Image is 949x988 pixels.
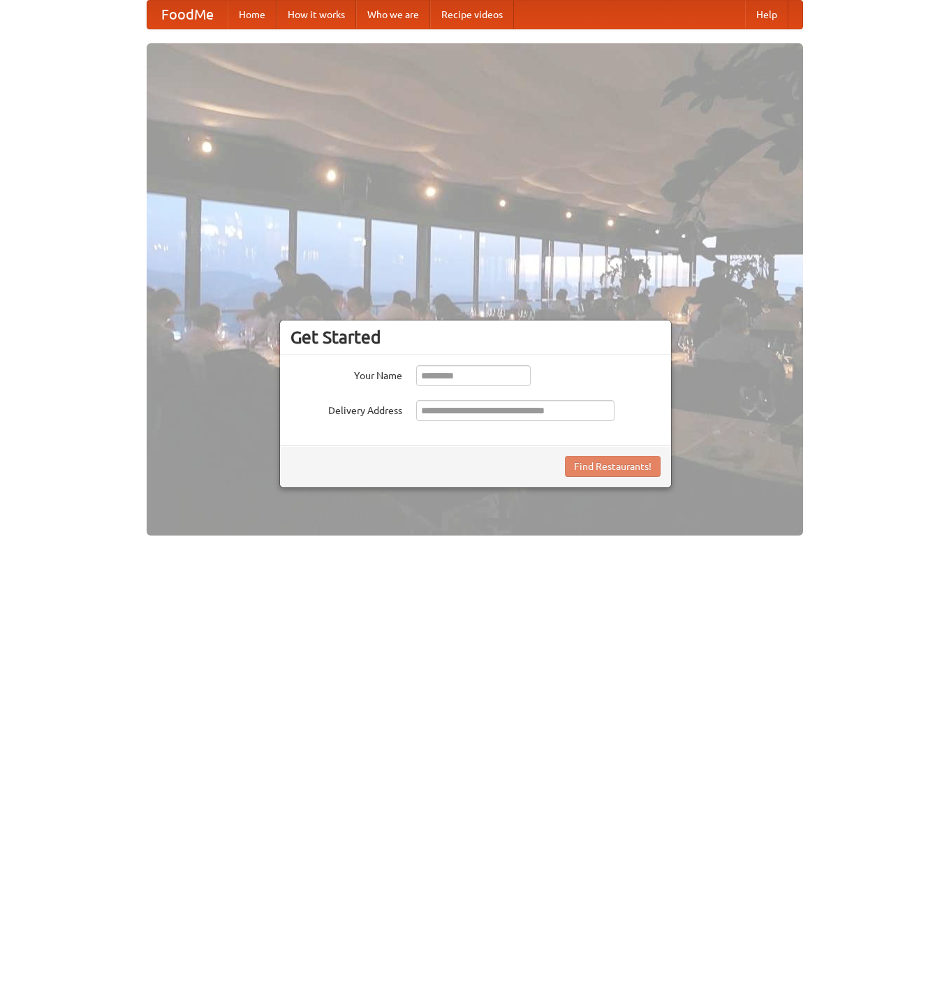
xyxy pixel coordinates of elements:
[745,1,788,29] a: Help
[147,1,228,29] a: FoodMe
[290,400,402,418] label: Delivery Address
[356,1,430,29] a: Who we are
[290,327,661,348] h3: Get Started
[290,365,402,383] label: Your Name
[228,1,277,29] a: Home
[565,456,661,477] button: Find Restaurants!
[277,1,356,29] a: How it works
[430,1,514,29] a: Recipe videos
